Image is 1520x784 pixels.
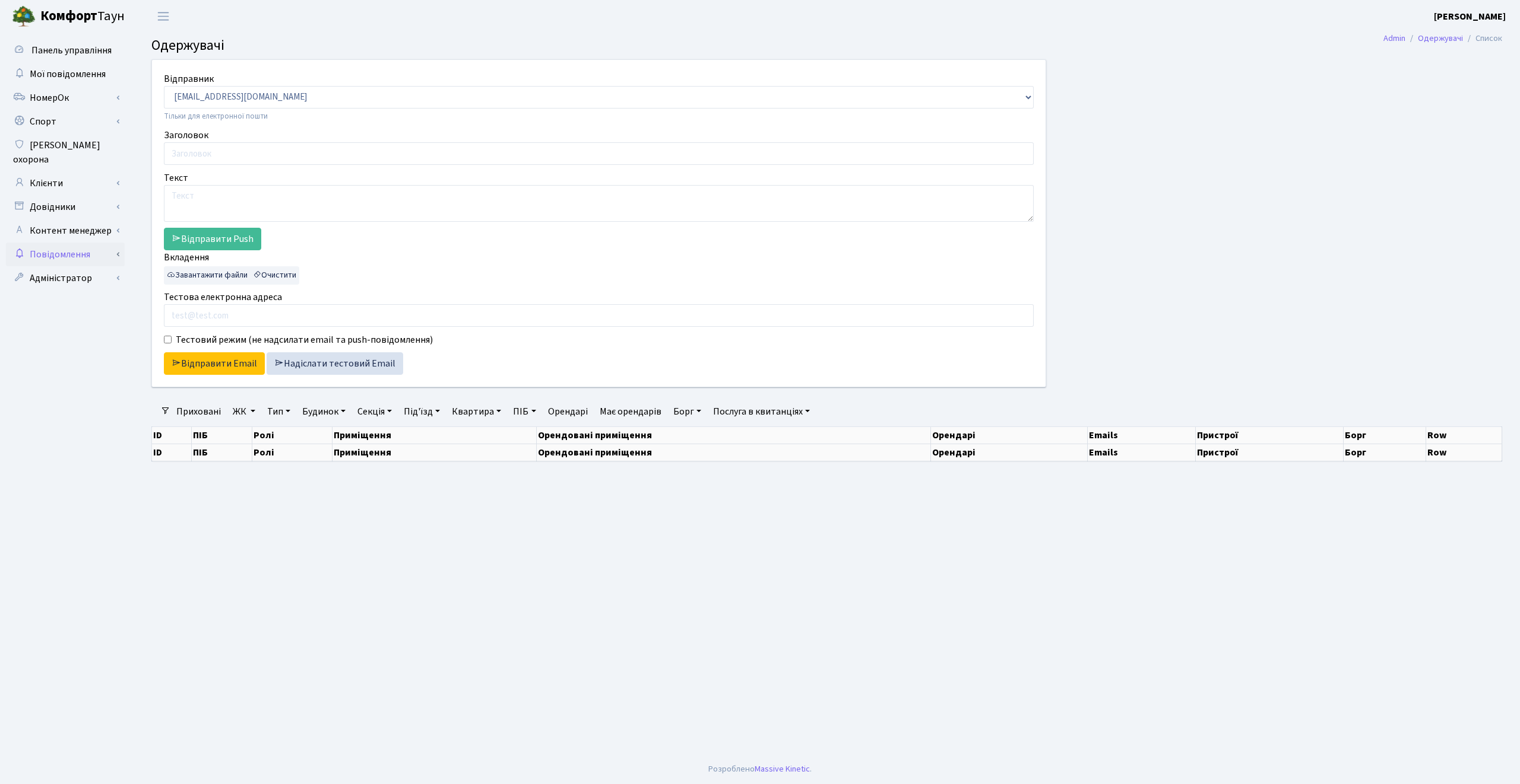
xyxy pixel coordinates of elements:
label: Тестова електронна адреса [164,290,282,304]
th: ID [152,427,192,444]
div: Розроблено . [708,763,812,776]
a: Надіслати тестовий Email [267,352,403,375]
a: Мої повідомлення [6,62,125,86]
button: Завантажити файли [164,266,251,285]
a: Квартира [447,401,506,422]
th: Орендовані приміщення [536,444,931,461]
a: Під'їзд [399,401,445,422]
span: Таун [40,7,125,27]
a: ЖК [228,401,260,422]
input: test@test.com [164,304,1034,327]
a: Massive Kinetic [755,763,810,775]
a: Панель управління [6,39,125,62]
th: ID [152,444,192,461]
a: [PERSON_NAME] охорона [6,133,125,171]
a: Контент менеджер [6,219,125,243]
a: Секція [353,401,397,422]
a: Орендарі [543,401,593,422]
th: Emails [1087,444,1195,461]
nav: breadcrumb [1366,26,1520,51]
label: Вкладення [164,250,209,264]
th: Борг [1344,427,1426,444]
span: Мої повідомлення [30,68,106,81]
b: Комфорт [40,7,97,26]
a: Адміністратор [6,266,125,290]
div: ... [164,266,299,285]
a: Тип [262,401,295,422]
a: Повідомлення [6,243,125,266]
a: Борг [669,401,706,422]
span: Панель управління [31,44,112,57]
label: Відправник [164,72,214,86]
th: Приміщення [332,444,536,461]
a: Клієнти [6,171,125,195]
th: Row [1426,444,1502,461]
a: НомерОк [6,86,125,110]
a: [PERSON_NAME] [1434,9,1506,24]
th: Пристрої [1195,444,1344,461]
th: Emails [1087,427,1195,444]
th: Орендовані приміщення [536,427,931,444]
a: Послуга в квитанціях [708,401,815,422]
a: ПІБ [508,401,540,422]
th: Пристрої [1195,427,1344,444]
th: Приміщення [332,427,536,444]
th: ПІБ [192,427,252,444]
th: Борг [1344,444,1426,461]
img: logo.png [12,5,36,28]
th: Орендарі [931,444,1087,461]
span: Одержувачі [151,35,224,56]
th: Ролі [252,427,332,444]
th: ПІБ [192,444,252,461]
button: Переключити навігацію [148,7,178,26]
th: Row [1426,427,1502,444]
a: Спорт [6,110,125,133]
a: Приховані [172,401,226,422]
li: Список [1463,32,1502,45]
a: Будинок [297,401,350,422]
button: Очистити [250,266,299,285]
a: Відправити Email [164,352,265,375]
a: Має орендарів [595,401,666,422]
label: Заголовок [164,128,208,142]
a: Відправити Push [164,228,261,250]
a: Admin [1383,32,1405,44]
th: Орендарі [931,427,1087,444]
a: Одержувачі [1418,32,1463,44]
label: Тестовий режим (не надсилати email та push-повідомлення) [176,333,433,347]
label: Текст [164,171,188,185]
th: Ролі [252,444,332,461]
a: Довідники [6,195,125,219]
input: Заголовок [164,142,1034,165]
small: Тільки для електронної пошти [164,111,268,122]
